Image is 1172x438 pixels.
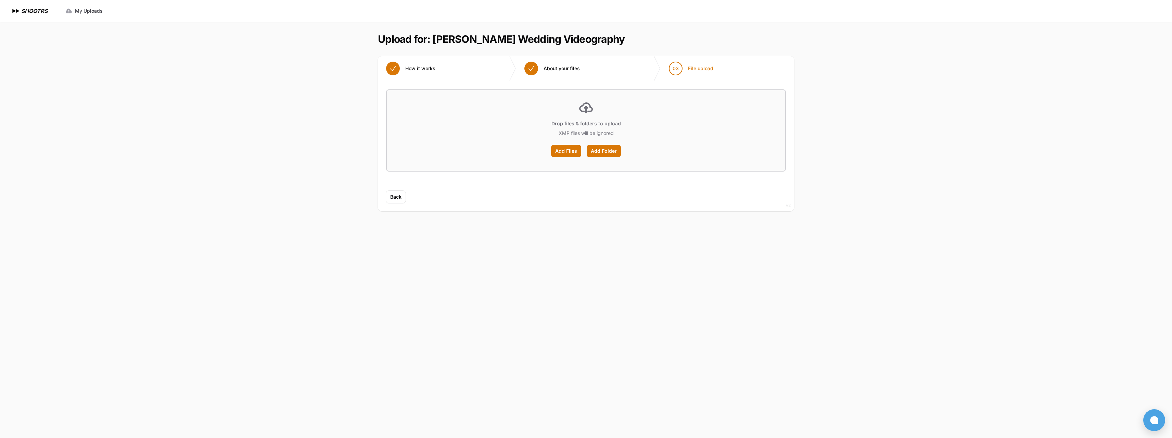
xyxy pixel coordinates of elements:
button: Open chat window [1143,409,1165,431]
span: My Uploads [75,8,103,14]
button: How it works [378,56,444,81]
button: About your files [516,56,588,81]
p: XMP files will be ignored [559,130,614,137]
button: Back [386,191,406,203]
span: File upload [688,65,713,72]
button: 03 File upload [661,56,722,81]
label: Add Files [551,145,581,157]
h1: SHOOTRS [21,7,48,15]
span: Back [390,193,402,200]
p: Drop files & folders to upload [551,120,621,127]
div: v2 [786,201,791,210]
img: SHOOTRS [11,7,21,15]
span: How it works [405,65,435,72]
a: SHOOTRS SHOOTRS [11,7,48,15]
a: My Uploads [61,5,107,17]
span: 03 [673,65,679,72]
span: About your files [544,65,580,72]
h1: Upload for: [PERSON_NAME] Wedding Videography [378,33,625,45]
label: Add Folder [587,145,621,157]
